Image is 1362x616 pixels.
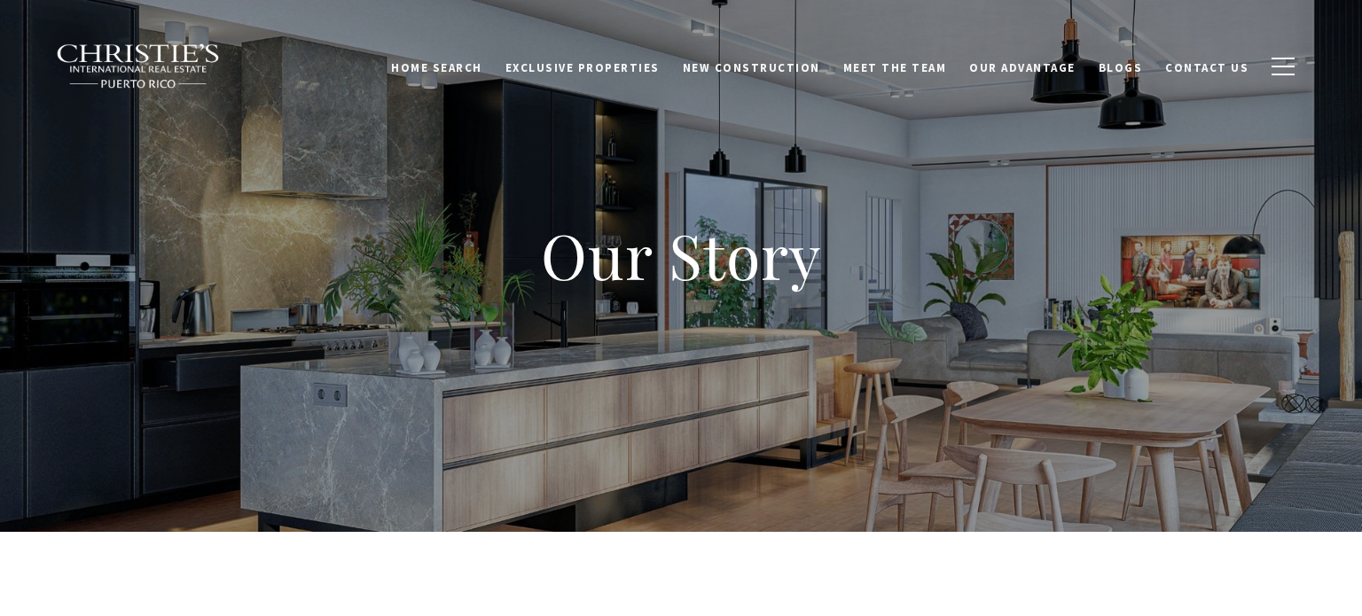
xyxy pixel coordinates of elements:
h1: Our Story [326,216,1036,294]
a: Home Search [380,49,494,82]
a: Meet the Team [832,49,959,82]
a: Our Advantage [958,49,1087,82]
span: New Construction [683,58,820,73]
a: Blogs [1087,49,1155,82]
span: Exclusive Properties [505,58,660,73]
a: Exclusive Properties [494,49,671,82]
img: Christie's International Real Estate black text logo [56,43,221,90]
span: Contact Us [1165,58,1248,73]
a: New Construction [671,49,832,82]
span: Our Advantage [969,58,1076,73]
span: Blogs [1099,58,1143,73]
